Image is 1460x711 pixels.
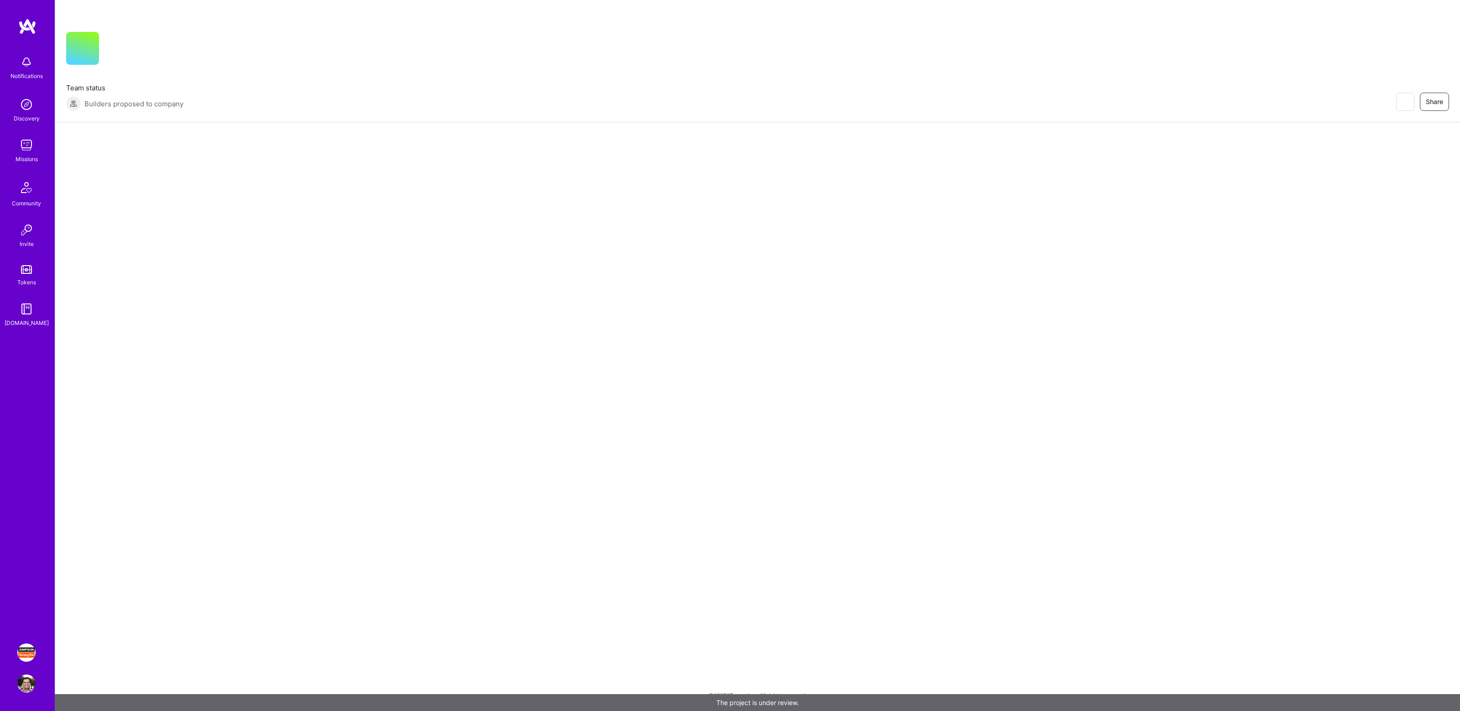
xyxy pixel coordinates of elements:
a: Simpson Strong-Tie: Product Manager [15,643,38,662]
img: discovery [17,95,36,114]
img: Community [16,177,37,199]
img: tokens [21,265,32,274]
button: Share [1420,93,1449,111]
img: User Avatar [17,674,36,693]
img: Builders proposed to company [66,96,81,111]
div: Tokens [17,277,36,287]
span: Team status [66,83,183,93]
i: icon EyeClosed [1401,98,1408,105]
a: User Avatar [15,674,38,693]
img: teamwork [17,136,36,154]
div: The project is under review. [55,694,1460,711]
img: Simpson Strong-Tie: Product Manager [17,643,36,662]
div: Community [12,199,41,208]
img: bell [17,53,36,71]
div: Notifications [10,71,43,81]
span: Builders proposed to company [84,99,183,109]
i: icon CompanyGray [110,47,117,54]
div: [DOMAIN_NAME] [5,318,49,328]
div: Missions [16,154,38,164]
span: Share [1426,97,1443,106]
img: Invite [17,221,36,239]
img: guide book [17,300,36,318]
img: logo [18,18,36,35]
div: Invite [20,239,34,249]
div: Discovery [14,114,40,123]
